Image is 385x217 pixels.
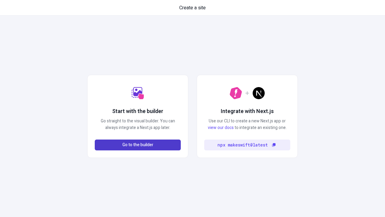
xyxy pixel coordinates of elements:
p: Use our CLI to create a new Next.js app or to integrate an existing one. [204,118,290,131]
h2: Start with the builder [112,108,163,115]
span: Go to the builder [122,142,153,148]
a: view our docs [208,124,234,131]
p: Go straight to the visual builder. You can always integrate a Next.js app later. [95,118,181,131]
span: Create a site [179,4,206,11]
h2: Integrate with Next.js [221,108,274,115]
code: npx makeswift@latest [217,142,268,148]
button: Go to the builder [95,140,181,150]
